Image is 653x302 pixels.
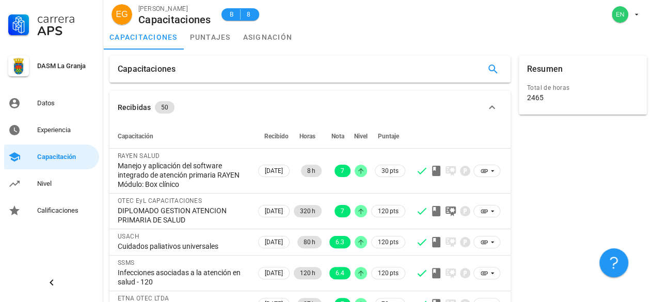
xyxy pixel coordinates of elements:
div: Recibidas [118,102,151,113]
span: 8 [245,9,253,20]
span: 120 h [300,267,315,279]
th: Horas [292,124,324,149]
span: ETNA OTEC LTDA [118,295,169,302]
span: 320 h [300,205,315,217]
div: 2465 [527,93,544,102]
button: Recibidas 50 [109,91,511,124]
span: [DATE] [265,205,283,217]
a: asignación [237,25,299,50]
div: Manejo y aplicación del software integrado de atención primaria RAYEN Módulo: Box clínico [118,161,248,189]
span: B [228,9,236,20]
span: 120 pts [378,206,399,216]
div: Carrera [37,12,95,25]
span: USACH [118,233,139,240]
div: [PERSON_NAME] [138,4,211,14]
div: Datos [37,99,95,107]
span: [DATE] [265,165,283,177]
span: 50 [161,101,168,114]
div: Nivel [37,180,95,188]
div: Experiencia [37,126,95,134]
span: 120 pts [378,237,399,247]
th: Nivel [353,124,369,149]
div: DIPLOMADO GESTION ATENCION PRIMARIA DE SALUD [118,206,248,225]
span: 80 h [304,236,315,248]
span: EG [116,4,128,25]
a: puntajes [184,25,237,50]
span: [DATE] [265,267,283,279]
span: 6.4 [336,267,344,279]
span: [DATE] [265,236,283,248]
a: Datos [4,91,99,116]
span: 7 [341,205,344,217]
div: Cuidados paliativos universales [118,242,248,251]
a: Calificaciones [4,198,99,223]
span: Nivel [354,133,368,140]
span: Nota [331,133,344,140]
span: Recibido [264,133,289,140]
span: 6.3 [336,236,344,248]
div: avatar [112,4,132,25]
div: APS [37,25,95,37]
div: Capacitaciones [118,56,176,83]
div: Total de horas [527,83,639,93]
a: Experiencia [4,118,99,142]
div: DASM La Granja [37,62,95,70]
span: Capacitación [118,133,153,140]
div: avatar [612,6,628,23]
a: Nivel [4,171,99,196]
th: Nota [324,124,353,149]
div: Calificaciones [37,206,95,215]
th: Recibido [256,124,292,149]
div: Capacitación [37,153,95,161]
a: capacitaciones [103,25,184,50]
span: Horas [299,133,315,140]
span: OTEC EyL CAPACITACIONES [118,197,202,204]
div: Resumen [527,56,563,83]
span: 7 [341,165,344,177]
span: RAYEN SALUD [118,152,160,160]
span: 8 h [307,165,315,177]
span: 120 pts [378,268,399,278]
a: Capacitación [4,145,99,169]
span: Puntaje [378,133,399,140]
div: Infecciones asociadas a la atención en salud - 120 [118,268,248,287]
span: 30 pts [381,166,399,176]
div: Capacitaciones [138,14,211,25]
th: Puntaje [369,124,407,149]
span: SSMS [118,259,135,266]
th: Capacitación [109,124,256,149]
